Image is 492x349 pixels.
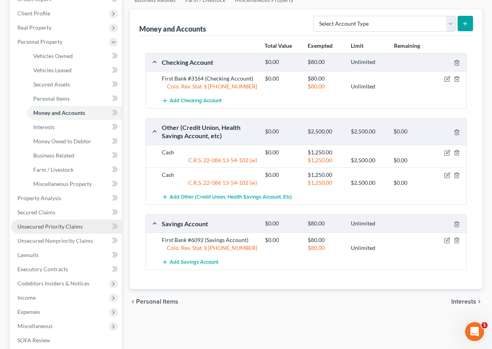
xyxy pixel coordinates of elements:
div: First Bank #3164 (Checking Account) [158,75,261,83]
div: $80.00 [304,58,347,66]
a: Farm / Livestock [27,163,122,177]
span: Personal Items [136,298,178,305]
span: Miscellaneous [17,323,53,329]
div: Savings Account [158,220,261,228]
strong: Exempted [308,42,333,49]
div: Other (Credit Union, Health Savings Account, etc) [158,123,261,140]
span: Money Owed to Debtor [33,138,91,144]
button: Add Other (Credit Union, Health Savings Account, etc) [162,190,292,205]
span: Add Savings Account [170,259,218,266]
i: chevron_left [130,298,136,305]
div: Checking Account [158,58,261,66]
a: Business Related [27,148,122,163]
span: Personal Property [17,38,62,45]
div: Unlimited [347,220,390,227]
div: Colo. Rev. Stat. § [PHONE_NUMBER] [158,83,261,90]
a: Interests [27,120,122,134]
span: Miscellaneous Property [33,180,92,187]
div: $0.00 [261,58,304,66]
span: Personal Items [33,95,70,102]
div: $0.00 [390,179,433,187]
span: Client Profile [17,10,50,17]
div: Cash [158,148,261,156]
a: Lawsuits [11,248,122,262]
a: Secured Claims [11,205,122,220]
div: $2,500.00 [347,128,390,135]
span: Executory Contracts [17,266,68,272]
div: $2,500.00 [347,156,390,164]
div: $0.00 [261,220,304,227]
a: Executory Contracts [11,262,122,276]
strong: Remaining [394,42,420,49]
button: Add Savings Account [162,255,218,270]
span: Add Checking Account [170,98,221,104]
span: Property Analysis [17,195,61,201]
span: Income [17,294,36,301]
span: Farm / Livestock [33,166,74,173]
a: Miscellaneous Property [27,177,122,191]
div: $0.00 [261,75,304,83]
a: Unsecured Nonpriority Claims [11,234,122,248]
div: $1,250.00 [304,148,347,156]
div: C.R.S. 22-086 13-54-102 (w) [158,156,261,164]
strong: Limit [351,42,363,49]
span: Interests [451,298,476,305]
span: Expenses [17,308,40,315]
i: chevron_right [476,298,483,305]
div: $1,250.00 [304,156,347,164]
button: chevron_left Personal Items [130,298,178,305]
span: Codebtors Insiders & Notices [17,280,89,287]
iframe: Intercom live chat [465,322,484,341]
span: SOFA Review [17,337,50,343]
a: Unsecured Priority Claims [11,220,122,234]
div: $80.00 [304,236,347,244]
span: Unsecured Priority Claims [17,223,83,230]
div: Unlimited [347,83,390,90]
div: $2,500.00 [347,179,390,187]
a: Vehicles Leased [27,63,122,77]
a: Money Owed to Debtor [27,134,122,148]
span: Secured Claims [17,209,55,216]
div: Money and Accounts [139,24,206,34]
div: Unlimited [347,58,390,66]
div: C.R.S. 22-086 13-54-102 (w) [158,179,261,187]
div: $2,500.00 [304,128,347,135]
a: Money and Accounts [27,106,122,120]
div: $80.00 [304,75,347,83]
div: Unlimited [347,244,390,252]
span: Unsecured Nonpriority Claims [17,237,93,244]
strong: Total Value [265,42,292,49]
span: Interests [33,124,55,130]
div: $0.00 [261,171,304,179]
span: 1 [481,322,488,328]
span: Add Other (Credit Union, Health Savings Account, etc) [170,194,292,200]
span: Lawsuits [17,251,39,258]
div: Colo. Rev. Stat. § [PHONE_NUMBER] [158,244,261,252]
div: $0.00 [261,128,304,135]
div: $80.00 [304,83,347,90]
div: $0.00 [261,148,304,156]
div: $0.00 [390,156,433,164]
a: Personal Items [27,92,122,106]
span: Money and Accounts [33,109,85,116]
button: Add Checking Account [162,94,221,108]
span: Secured Assets [33,81,70,88]
div: $1,250.00 [304,179,347,187]
div: $80.00 [304,220,347,227]
div: Cash [158,171,261,179]
span: Vehicles Owned [33,53,73,59]
span: Business Related [33,152,74,159]
span: Vehicles Leased [33,67,72,73]
div: $1,250.00 [304,171,347,179]
button: Interests chevron_right [451,298,483,305]
a: Secured Assets [27,77,122,92]
a: Vehicles Owned [27,49,122,63]
span: Real Property [17,24,51,31]
div: $0.00 [390,128,433,135]
a: SOFA Review [11,333,122,347]
div: $0.00 [261,236,304,244]
div: First Bank #6092 (Savings Account) [158,236,261,244]
a: Property Analysis [11,191,122,205]
div: $80.00 [304,244,347,252]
